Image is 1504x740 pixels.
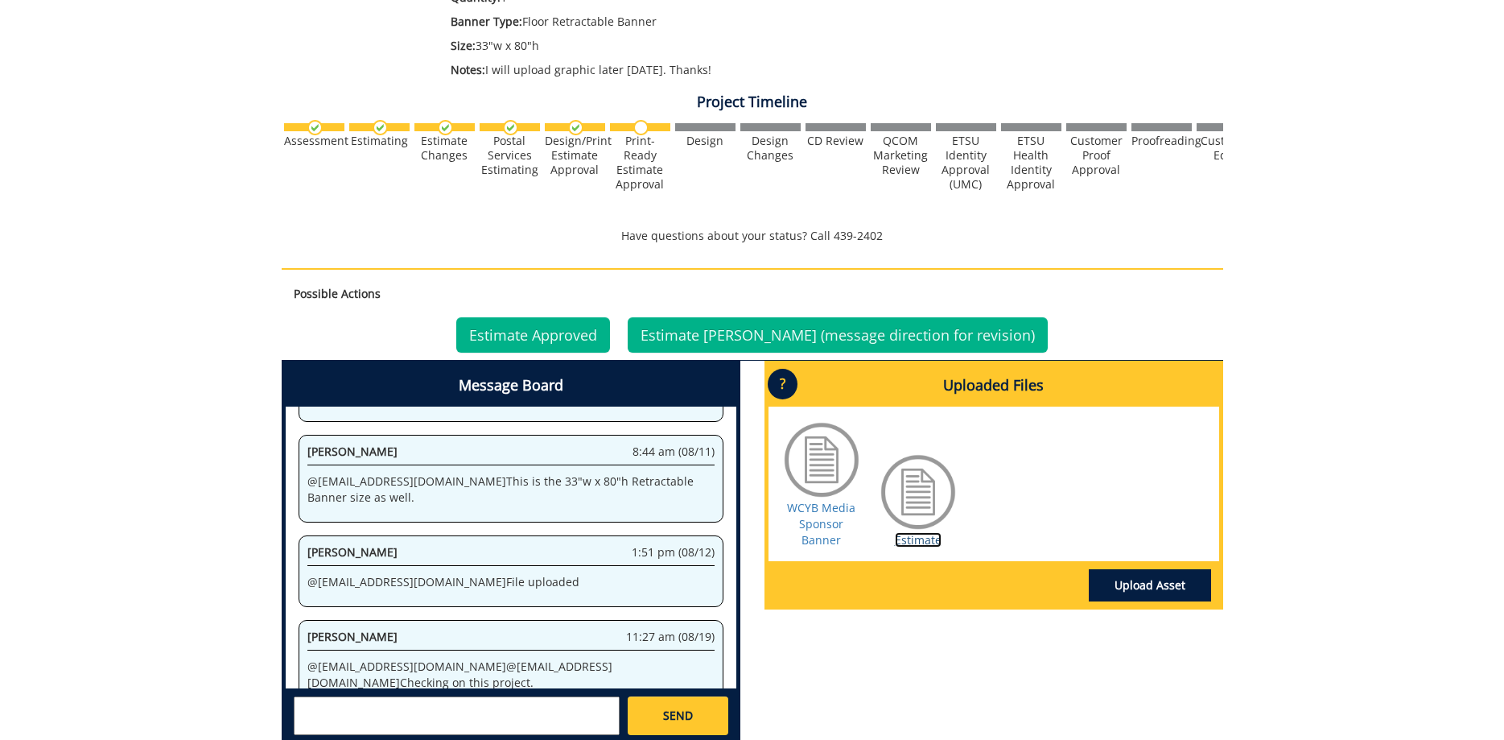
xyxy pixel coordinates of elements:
div: Customer Edits [1197,134,1257,163]
div: Proofreading [1131,134,1192,148]
img: checkmark [568,120,583,135]
img: no [633,120,649,135]
span: [PERSON_NAME] [307,629,398,644]
div: Estimating [349,134,410,148]
span: [PERSON_NAME] [307,544,398,560]
span: 1:51 pm (08/12) [632,544,715,560]
p: @ [EMAIL_ADDRESS][DOMAIN_NAME] @ [EMAIL_ADDRESS][DOMAIN_NAME] Checking on this project. [307,659,715,691]
a: Estimate [PERSON_NAME] (message direction for revision) [628,317,1048,353]
div: Design/Print Estimate Approval [545,134,605,177]
div: Estimate Changes [414,134,475,163]
a: WCYB Media Sponsor Banner [787,500,855,548]
span: [PERSON_NAME] [307,444,398,459]
div: Customer Proof Approval [1066,134,1127,177]
div: ETSU Identity Approval (UMC) [936,134,996,192]
p: @ [EMAIL_ADDRESS][DOMAIN_NAME] File uploaded [307,574,715,590]
span: Notes: [451,62,485,77]
a: SEND [628,697,727,735]
div: Assessment [284,134,344,148]
p: @ [EMAIL_ADDRESS][DOMAIN_NAME] This is the 33"w x 80"h Retractable Banner size as well. [307,473,715,506]
img: checkmark [373,120,388,135]
textarea: messageToSend [294,697,620,735]
h4: Project Timeline [282,94,1223,110]
span: Banner Type: [451,14,522,29]
p: ? [768,369,797,399]
p: I will upload graphic later [DATE]. Thanks! [451,62,1081,78]
div: QCOM Marketing Review [871,134,931,177]
p: 33"w x 80"h [451,38,1081,54]
a: Estimate [895,532,942,548]
div: Print-Ready Estimate Approval [610,134,670,192]
span: Size: [451,38,476,53]
div: Design [675,134,736,148]
div: ETSU Health Identity Approval [1001,134,1061,192]
p: Have questions about your status? Call 439-2402 [282,228,1223,244]
span: 11:27 am (08/19) [626,629,715,645]
div: Postal Services Estimating [480,134,540,177]
img: checkmark [307,120,323,135]
h4: Message Board [286,365,736,407]
h4: Uploaded Files [768,365,1219,407]
img: checkmark [438,120,453,135]
div: CD Review [806,134,866,148]
div: Design Changes [740,134,801,163]
strong: Possible Actions [294,286,381,301]
img: checkmark [503,120,518,135]
p: Floor Retractable Banner [451,14,1081,30]
a: Upload Asset [1089,569,1211,602]
span: SEND [663,708,693,724]
a: Estimate Approved [456,317,610,353]
span: 8:44 am (08/11) [633,444,715,460]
